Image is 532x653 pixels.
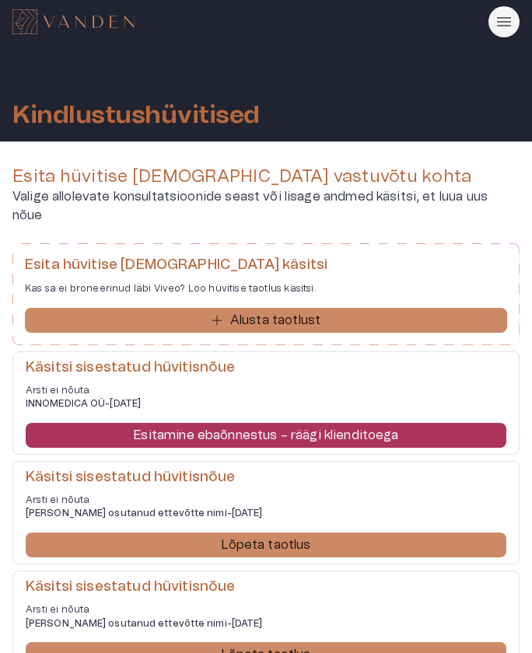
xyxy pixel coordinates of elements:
[25,256,507,275] h6: Esita hüvitise [DEMOGRAPHIC_DATA] käsitsi
[488,6,520,37] button: Rippmenüü nähtavus
[230,311,320,330] p: Alusta taotlust
[12,102,260,129] h1: Kindlustushüvitised
[26,397,506,410] h6: INNOMEDICA OÜ - [DATE]
[26,358,506,378] h6: Käsitsi sisestatud hüvitisnõue
[26,494,506,507] p: Arsti ei nõuta
[25,308,507,333] button: Alusta taotlust
[26,617,506,630] h6: [PERSON_NAME] osutanud ettevõtte nimi - [DATE]
[25,282,507,295] p: Kas sa ei broneerinud läbi Viveo? Loo hüvitise taotlus käsitsi.
[26,423,506,448] button: Esitamine ebaõnnestus – räägi klienditoega
[411,582,532,626] iframe: Help widget launcher
[12,9,482,34] a: Navigate to homepage
[12,166,520,187] h4: Esita hüvitise [DEMOGRAPHIC_DATA] vastuvõtu kohta
[12,9,135,34] img: Vanden logo
[26,507,506,520] h6: [PERSON_NAME] osutanud ettevõtte nimi - [DATE]
[26,384,506,397] p: Arsti ei nõuta
[133,426,398,445] p: Esitamine ebaõnnestus – räägi klienditoega
[221,536,310,554] p: Lõpeta taotlus
[26,533,506,557] button: Lõpeta taotlus
[12,187,520,225] p: Valige allolevate konsultatsioonide seast või lisage andmed käsitsi, et luua uus nõue
[26,603,506,616] p: Arsti ei nõuta
[26,468,506,487] h6: Käsitsi sisestatud hüvitisnõue
[26,578,506,597] h6: Käsitsi sisestatud hüvitisnõue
